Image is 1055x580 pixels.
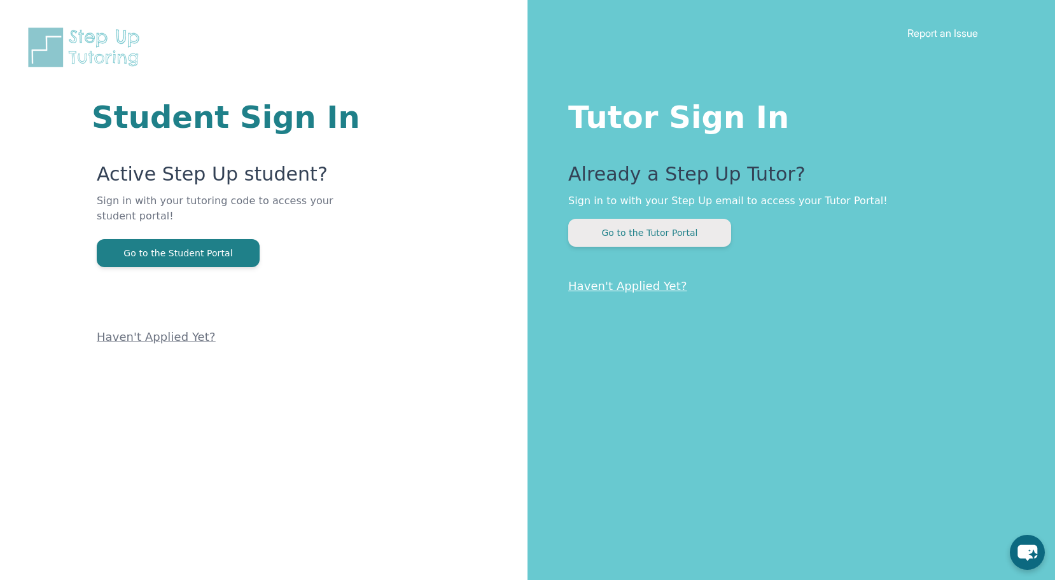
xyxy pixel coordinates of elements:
a: Go to the Student Portal [97,247,260,259]
a: Report an Issue [907,27,978,39]
h1: Tutor Sign In [568,97,1004,132]
p: Active Step Up student? [97,163,375,193]
button: Go to the Student Portal [97,239,260,267]
a: Haven't Applied Yet? [568,279,687,293]
button: Go to the Tutor Portal [568,219,731,247]
img: Step Up Tutoring horizontal logo [25,25,148,69]
p: Already a Step Up Tutor? [568,163,1004,193]
a: Go to the Tutor Portal [568,226,731,238]
p: Sign in with your tutoring code to access your student portal! [97,193,375,239]
a: Haven't Applied Yet? [97,330,216,343]
button: chat-button [1010,535,1045,570]
h1: Student Sign In [92,102,375,132]
p: Sign in to with your Step Up email to access your Tutor Portal! [568,193,1004,209]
